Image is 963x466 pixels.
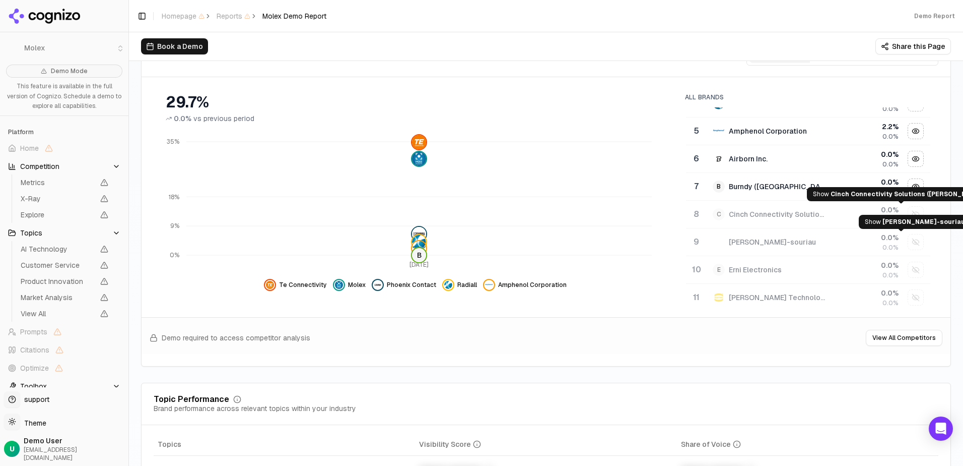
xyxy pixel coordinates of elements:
[154,395,229,403] div: Topic Performance
[836,232,899,243] div: 0.0 %
[882,299,899,307] span: 0.0%
[690,125,703,137] div: 5
[729,154,768,164] div: Airborn Inc.
[419,439,481,449] div: Visibility Score
[415,433,676,456] th: visibilityScore
[836,122,899,132] div: 2.2 %
[908,179,924,195] button: Hide burndy (mersen) data
[167,138,179,146] tspan: 35%
[412,241,426,255] img: amphenol corporation
[882,244,899,252] span: 0.0%
[690,181,703,193] div: 7
[685,7,930,450] div: Data table
[686,228,930,256] tr: 9eaton-souriau[PERSON_NAME]-souriau0.0%0.0%Show eaton-souriau data
[21,309,94,319] span: View All
[713,125,725,137] img: amphenol corporation
[729,182,827,192] div: Burndy ([GEOGRAPHIC_DATA])
[51,67,88,75] span: Demo Mode
[4,225,124,241] button: Topics
[836,149,899,159] div: 0.0 %
[372,279,436,291] button: Hide phoenix contact data
[686,201,930,228] tr: 8CCinch Connectivity Solutions ([PERSON_NAME])0.0%0.0%Show cinch connectivity solutions (hubbell)...
[21,260,94,270] span: Customer Service
[4,378,124,394] button: Toolbox
[729,126,807,136] div: Amphenol Corporation
[21,293,94,303] span: Market Analysis
[6,82,122,111] p: This feature is available in the full version of Cognizo. Schedule a demo to explore all capabili...
[836,205,899,215] div: 0.0 %
[162,11,204,21] span: Homepage
[444,281,452,289] img: radiall
[483,279,567,291] button: Hide amphenol corporation data
[20,381,47,391] span: Toolbox
[141,38,208,54] button: Book a Demo
[170,252,179,260] tspan: 0%
[264,279,327,291] button: Hide te connectivity data
[908,289,924,306] button: Show harting technology group data
[690,236,703,248] div: 9
[169,193,179,201] tspan: 18%
[412,136,426,150] img: te connectivity
[193,113,254,124] span: vs previous period
[457,281,477,289] span: Radiall
[498,281,567,289] span: Amphenol Corporation
[374,281,382,289] img: phoenix contact
[4,124,124,140] div: Platform
[21,178,94,188] span: Metrics
[908,262,924,278] button: Show erni electronics data
[412,236,426,250] img: radiall
[914,12,955,20] div: Demo Report
[21,276,94,286] span: Product Innovation
[409,261,429,269] tspan: [DATE]
[10,444,15,454] span: U
[836,260,899,270] div: 0.0 %
[24,436,124,446] span: Demo User
[20,394,49,404] span: support
[4,158,124,174] button: Competition
[729,209,827,219] div: Cinch Connectivity Solutions ([PERSON_NAME])
[729,237,816,247] div: [PERSON_NAME]-souriau
[262,11,326,21] span: Molex Demo Report
[729,265,782,275] div: Erni Electronics
[24,446,124,462] span: [EMAIL_ADDRESS][DOMAIN_NAME]
[348,281,366,289] span: Molex
[21,194,94,204] span: X-Ray
[20,419,46,428] span: Theme
[882,271,899,279] span: 0.0%
[154,433,415,456] th: Topics
[162,11,326,21] nav: breadcrumb
[882,105,899,113] span: 0.0%
[174,113,191,124] span: 0.0%
[836,288,899,298] div: 0.0 %
[686,173,930,201] tr: 7BBurndy ([GEOGRAPHIC_DATA])0.0%0.0%Hide burndy (mersen) data
[929,417,953,441] div: Open Intercom Messenger
[20,363,49,373] span: Optimize
[866,330,942,346] button: View All Competitors
[875,38,951,54] button: Share this Page
[158,439,181,449] span: Topics
[713,153,725,165] img: airborn inc.
[686,118,930,145] tr: 5amphenol corporationAmphenol Corporation2.2%0.0%Hide amphenol corporation data
[21,210,94,220] span: Explore
[412,152,426,166] img: molex
[908,123,924,139] button: Hide amphenol corporation data
[677,433,938,456] th: shareOfVoice
[690,153,703,165] div: 6
[20,327,47,337] span: Prompts
[333,279,366,291] button: Hide molex data
[882,160,899,168] span: 0.0%
[20,345,49,355] span: Citations
[170,222,179,230] tspan: 9%
[686,256,930,284] tr: 10EErni Electronics0.0%0.0%Show erni electronics data
[442,279,477,291] button: Hide radiall data
[412,248,426,262] span: B
[686,284,930,312] tr: 11harting technology group[PERSON_NAME] Technology Group0.0%0.0%Show harting technology group data
[20,161,59,171] span: Competition
[713,236,725,248] img: eaton-souriau
[279,281,327,289] span: Te Connectivity
[20,228,42,238] span: Topics
[681,439,741,449] div: Share of Voice
[713,208,725,220] span: C
[412,227,426,241] img: phoenix contact
[217,11,250,21] span: Reports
